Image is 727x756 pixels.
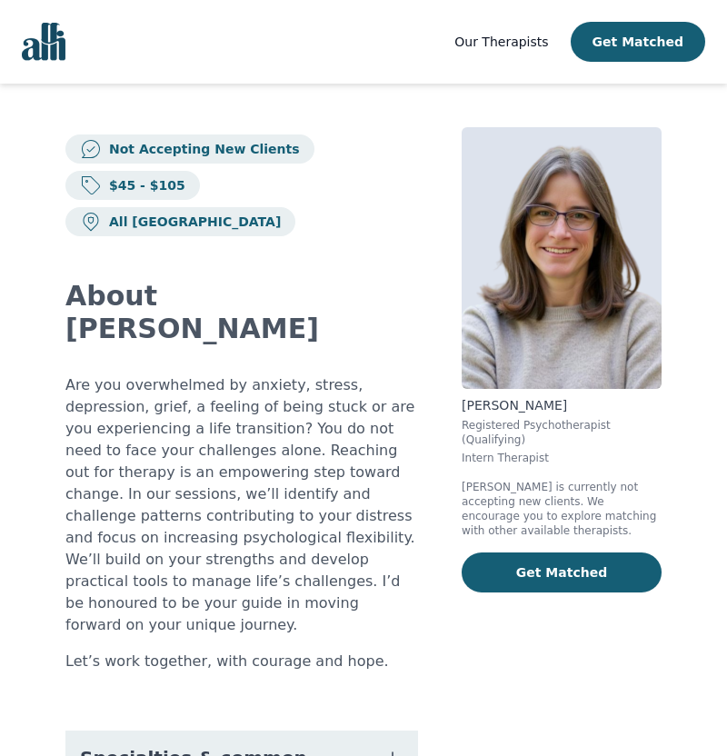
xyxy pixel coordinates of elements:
button: Get Matched [571,22,705,62]
span: Our Therapists [454,35,548,49]
p: All [GEOGRAPHIC_DATA] [102,213,281,231]
p: [PERSON_NAME] [462,396,662,414]
img: alli logo [22,23,65,61]
p: [PERSON_NAME] is currently not accepting new clients. We encourage you to explore matching with o... [462,480,662,538]
p: Intern Therapist [462,451,662,465]
img: Kelly_Castonguay [462,127,662,389]
p: Not Accepting New Clients [102,140,300,158]
p: Registered Psychotherapist (Qualifying) [462,418,662,447]
p: Are you overwhelmed by anxiety, stress, depression, grief, a feeling of being stuck or are you ex... [65,374,418,636]
p: Let’s work together, with courage and hope. [65,651,418,672]
a: Our Therapists [454,31,548,53]
p: $45 - $105 [102,176,185,194]
h2: About [PERSON_NAME] [65,280,418,345]
button: Get Matched [462,552,662,592]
